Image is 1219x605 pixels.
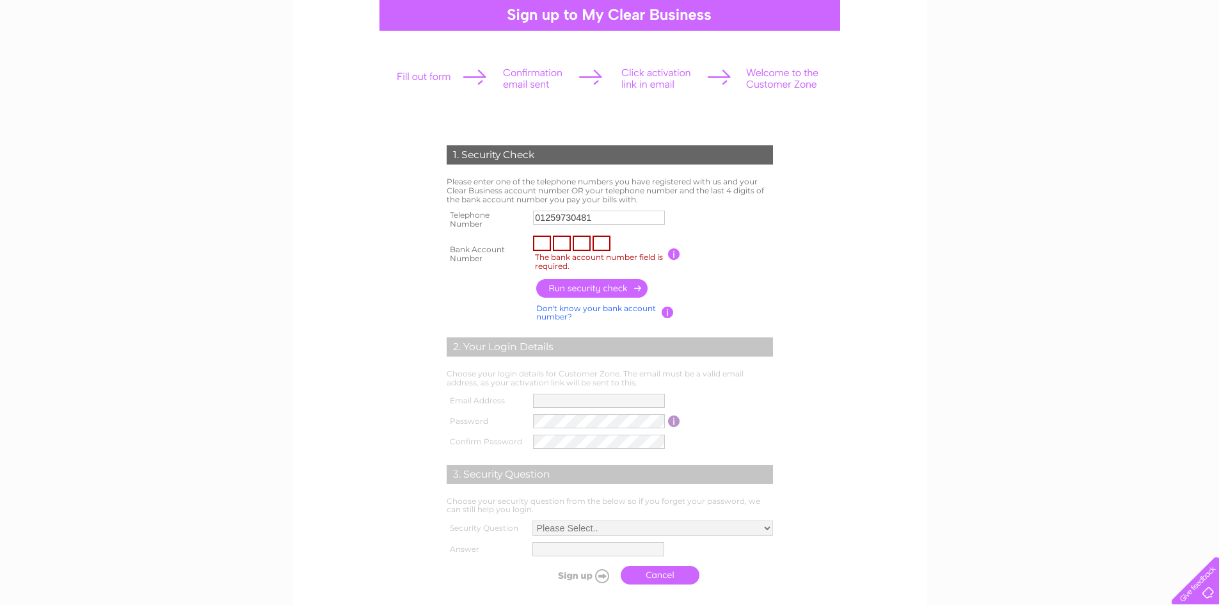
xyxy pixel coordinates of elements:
[447,145,773,165] div: 1. Security Check
[668,248,680,260] input: Information
[668,415,680,427] input: Information
[533,251,669,273] label: The bank account number field is required.
[443,232,530,276] th: Bank Account Number
[536,567,614,585] input: Submit
[1072,54,1100,64] a: Energy
[443,366,776,391] td: Choose your login details for Customer Zone. The email must be a valid email address, as your act...
[443,432,530,452] th: Confirm Password
[1040,54,1064,64] a: Water
[662,307,674,318] input: Information
[308,7,912,62] div: Clear Business is a trading name of Verastar Limited (registered in [GEOGRAPHIC_DATA] No. 3667643...
[1108,54,1146,64] a: Telecoms
[978,6,1066,22] a: 0333 014 3131
[1154,54,1172,64] a: Blog
[443,174,776,207] td: Please enter one of the telephone numbers you have registered with us and your Clear Business acc...
[443,411,530,432] th: Password
[443,494,776,518] td: Choose your security question from the below so if you forget your password, we can still help yo...
[443,517,529,539] th: Security Question
[447,465,773,484] div: 3. Security Question
[536,303,656,322] a: Don't know your bank account number?
[447,337,773,357] div: 2. Your Login Details
[443,391,530,411] th: Email Address
[443,539,529,560] th: Answer
[443,207,530,232] th: Telephone Number
[621,566,699,585] a: Cancel
[43,33,108,72] img: logo.png
[1180,54,1211,64] a: Contact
